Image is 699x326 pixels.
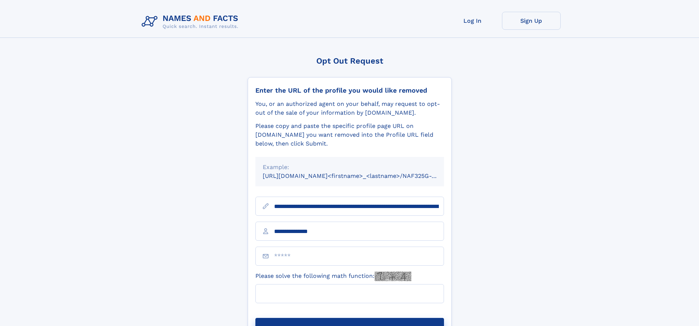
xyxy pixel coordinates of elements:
img: Logo Names and Facts [139,12,244,32]
div: Enter the URL of the profile you would like removed [255,86,444,94]
a: Sign Up [502,12,561,30]
small: [URL][DOMAIN_NAME]<firstname>_<lastname>/NAF325G-xxxxxxxx [263,172,458,179]
div: Example: [263,163,437,172]
label: Please solve the following math function: [255,272,411,281]
div: Opt Out Request [248,56,452,65]
div: Please copy and paste the specific profile page URL on [DOMAIN_NAME] you want removed into the Pr... [255,122,444,148]
div: You, or an authorized agent on your behalf, may request to opt-out of the sale of your informatio... [255,100,444,117]
a: Log In [443,12,502,30]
